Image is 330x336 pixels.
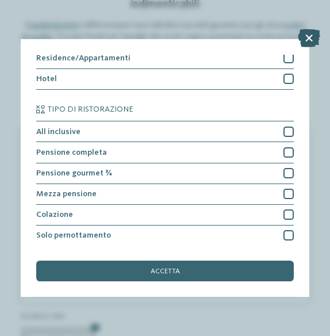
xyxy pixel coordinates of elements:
[36,190,97,198] span: Mezza pensione
[36,231,111,239] span: Solo pernottamento
[36,128,80,136] span: All inclusive
[36,211,73,219] span: Colazione
[151,268,180,276] span: accetta
[36,54,131,62] span: Residence/Appartamenti
[36,148,107,156] span: Pensione completa
[36,75,57,83] span: Hotel
[36,169,112,177] span: Pensione gourmet ¾
[48,105,133,113] span: Tipo di ristorazione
